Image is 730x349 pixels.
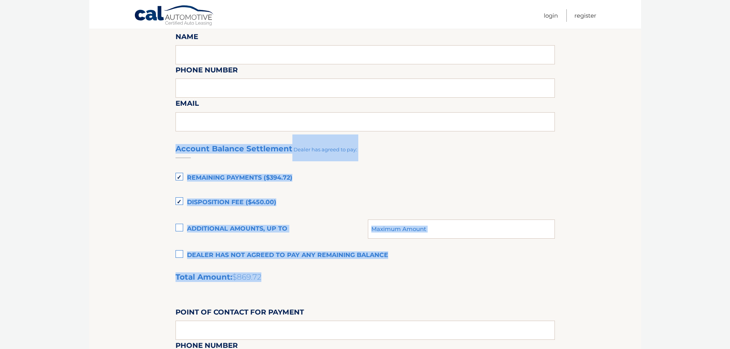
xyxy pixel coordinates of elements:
label: Email [176,98,199,112]
label: Name [176,31,198,45]
a: Register [574,9,596,22]
a: Cal Automotive [134,5,215,27]
h3: Account Balance Settlement [176,144,292,154]
h2: Total Amount: [176,272,555,282]
label: Additional amounts, up to [176,221,368,237]
label: Point of Contact for Payment [176,306,304,321]
input: Maximum Amount [368,220,554,239]
label: Phone Number [176,64,238,79]
label: Remaining Payments ($394.72) [176,170,555,186]
label: Dealer has not agreed to pay any remaining balance [176,248,555,263]
label: Disposition Fee ($450.00) [176,195,555,210]
span: Dealer has agreed to pay: [294,146,357,152]
span: $869.72 [232,272,261,282]
a: Login [544,9,558,22]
